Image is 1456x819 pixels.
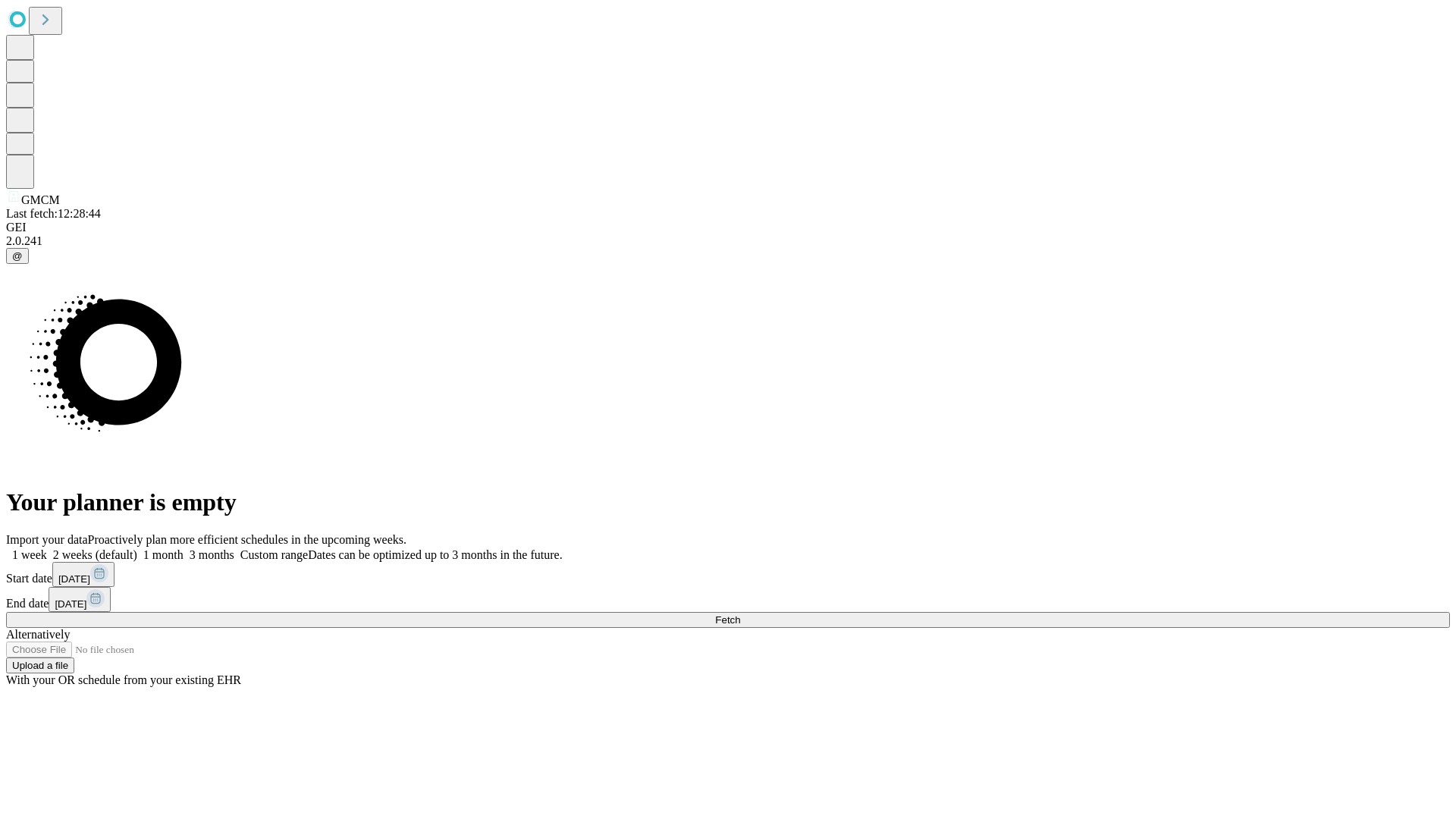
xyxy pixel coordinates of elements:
[6,248,29,264] button: @
[49,587,111,612] button: [DATE]
[6,562,1450,587] div: Start date
[53,548,137,561] span: 2 weeks (default)
[58,573,90,585] span: [DATE]
[190,548,234,561] span: 3 months
[88,533,406,546] span: Proactively plan more efficient schedules in the upcoming weeks.
[715,614,740,626] span: Fetch
[12,548,47,561] span: 1 week
[6,234,1450,248] div: 2.0.241
[240,548,308,561] span: Custom range
[143,548,184,561] span: 1 month
[6,221,1450,234] div: GEI
[21,193,60,206] span: GMCM
[6,628,70,641] span: Alternatively
[55,598,86,610] span: [DATE]
[6,657,74,673] button: Upload a file
[6,488,1450,516] h1: Your planner is empty
[6,612,1450,628] button: Fetch
[6,673,241,686] span: With your OR schedule from your existing EHR
[6,533,88,546] span: Import your data
[12,250,23,262] span: @
[6,587,1450,612] div: End date
[308,548,562,561] span: Dates can be optimized up to 3 months in the future.
[6,207,101,220] span: Last fetch: 12:28:44
[52,562,115,587] button: [DATE]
